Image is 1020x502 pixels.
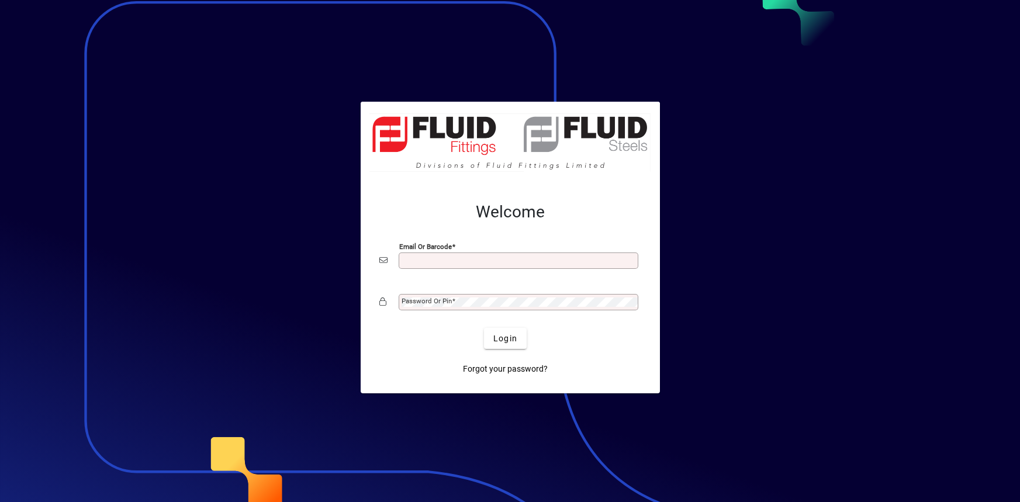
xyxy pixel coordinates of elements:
[458,358,552,379] a: Forgot your password?
[402,297,452,305] mat-label: Password or Pin
[379,202,641,222] h2: Welcome
[493,333,517,345] span: Login
[484,328,527,349] button: Login
[399,243,452,251] mat-label: Email or Barcode
[463,363,548,375] span: Forgot your password?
